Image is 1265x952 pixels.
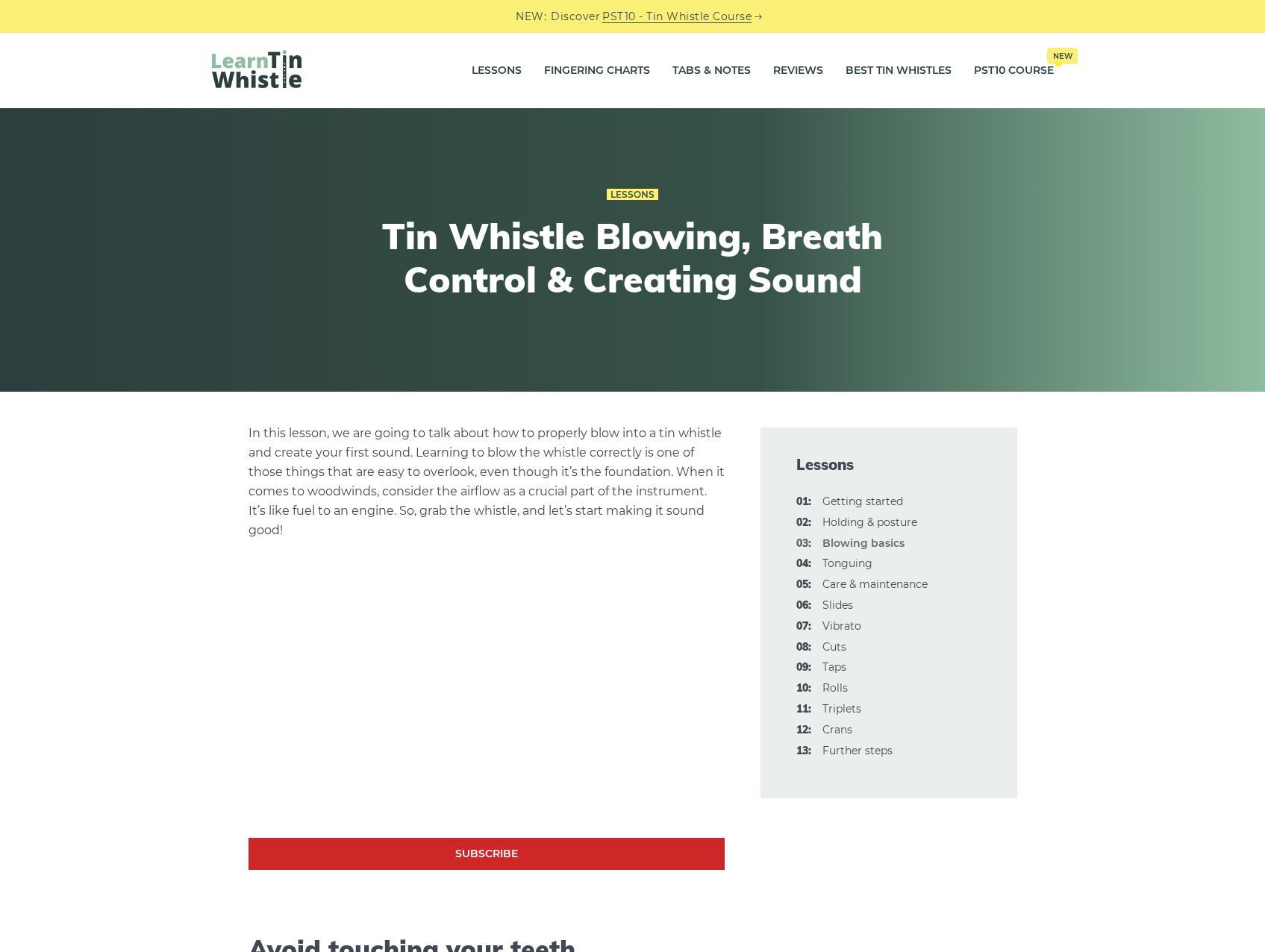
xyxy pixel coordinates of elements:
[822,660,846,674] a: 09:Taps
[796,514,811,532] span: 02:
[822,681,848,695] a: 10:Rolls
[796,742,811,760] span: 13:
[822,557,872,570] a: 04:Tonguing
[822,536,905,550] strong: Blowing basics
[544,52,650,90] a: Fingering Charts
[796,721,811,739] span: 12:
[212,50,302,88] img: LearnTinWhistle.com
[822,495,903,508] a: 01:Getting started
[796,555,811,573] span: 04:
[796,454,981,475] span: Lessons
[796,639,811,657] span: 08:
[822,744,893,757] a: 13:Further steps
[822,516,917,529] a: 02:Holding & posture
[822,640,846,654] a: 08:Cuts
[796,680,811,698] span: 10:
[846,52,952,90] a: Best Tin Whistles
[358,215,908,301] h1: Tin Whistle Blowing, Breath Control & Creating Sound
[1047,48,1078,64] span: New
[472,52,522,90] a: Lessons
[796,597,811,615] span: 06:
[796,659,811,677] span: 09:
[796,535,811,553] span: 03:
[249,571,725,839] iframe: Tin Whistle Tutorial for Beginners - Blowing Basics & D Scale Exercise
[249,838,725,870] a: Subscribe
[822,702,861,715] a: 11:Triplets
[796,701,811,718] span: 11:
[607,189,658,201] a: Lessons
[822,619,861,633] a: 07:Vibrato
[796,493,811,511] span: 01:
[974,52,1054,90] a: PST10 CourseNew
[672,52,751,90] a: Tabs & Notes
[796,618,811,636] span: 07:
[822,598,853,612] a: 06:Slides
[822,577,928,591] a: 05:Care & maintenance
[773,52,823,90] a: Reviews
[796,576,811,594] span: 05:
[822,723,852,736] a: 12:Crans
[249,424,725,540] p: In this lesson, we are going to talk about how to properly blow into a tin whistle and create you...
